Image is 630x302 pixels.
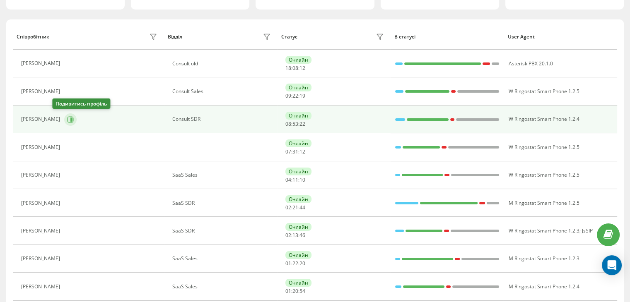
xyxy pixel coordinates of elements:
[21,144,62,150] div: [PERSON_NAME]
[508,88,579,95] span: W Ringostat Smart Phone 1.2.5
[285,176,291,183] span: 04
[52,98,110,109] div: Подивитись профіль
[582,227,592,234] span: JsSIP
[394,34,500,40] div: В статусі
[508,60,553,67] span: Asterisk PBX 20.1.0
[285,261,305,266] div: : :
[292,260,298,267] span: 22
[299,148,305,155] span: 12
[168,34,182,40] div: Відділ
[292,120,298,127] span: 53
[285,65,305,71] div: : :
[285,65,291,72] span: 18
[292,65,298,72] span: 08
[299,176,305,183] span: 10
[285,92,291,99] span: 09
[281,34,297,40] div: Статус
[172,200,273,206] div: SaaS SDR
[285,260,291,267] span: 01
[285,279,311,287] div: Онлайн
[285,204,291,211] span: 02
[21,116,62,122] div: [PERSON_NAME]
[285,149,305,155] div: : :
[285,148,291,155] span: 07
[285,93,305,99] div: : :
[172,284,273,290] div: SaaS Sales
[292,176,298,183] span: 11
[172,228,273,234] div: SaaS SDR
[285,288,291,295] span: 01
[508,34,613,40] div: User Agent
[292,288,298,295] span: 20
[299,92,305,99] span: 19
[21,228,62,234] div: [PERSON_NAME]
[285,139,311,147] div: Онлайн
[285,232,305,238] div: : :
[285,251,311,259] div: Онлайн
[21,284,62,290] div: [PERSON_NAME]
[285,121,305,127] div: : :
[508,171,579,178] span: W Ringostat Smart Phone 1.2.5
[299,232,305,239] span: 46
[285,168,311,175] div: Онлайн
[172,172,273,178] div: SaaS Sales
[299,120,305,127] span: 22
[285,177,305,183] div: : :
[21,200,62,206] div: [PERSON_NAME]
[172,89,273,94] div: Consult Sales
[285,223,311,231] div: Онлайн
[299,65,305,72] span: 12
[299,260,305,267] span: 20
[285,56,311,64] div: Онлайн
[21,60,62,66] div: [PERSON_NAME]
[508,144,579,151] span: W Ringostat Smart Phone 1.2.5
[508,283,579,290] span: M Ringostat Smart Phone 1.2.4
[172,256,273,261] div: SaaS Sales
[508,227,579,234] span: W Ringostat Smart Phone 1.2.3
[508,199,579,206] span: M Ringostat Smart Phone 1.2.5
[292,204,298,211] span: 21
[285,112,311,120] div: Онлайн
[285,120,291,127] span: 08
[285,205,305,211] div: : :
[17,34,49,40] div: Співробітник
[285,195,311,203] div: Онлайн
[292,92,298,99] span: 22
[292,148,298,155] span: 31
[602,255,622,275] div: Open Intercom Messenger
[508,115,579,122] span: W Ringostat Smart Phone 1.2.4
[285,288,305,294] div: : :
[292,232,298,239] span: 13
[172,116,273,122] div: Consult SDR
[299,288,305,295] span: 54
[21,172,62,178] div: [PERSON_NAME]
[21,256,62,261] div: [PERSON_NAME]
[299,204,305,211] span: 44
[285,84,311,91] div: Онлайн
[172,61,273,67] div: Consult old
[21,89,62,94] div: [PERSON_NAME]
[508,255,579,262] span: M Ringostat Smart Phone 1.2.3
[285,232,291,239] span: 02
